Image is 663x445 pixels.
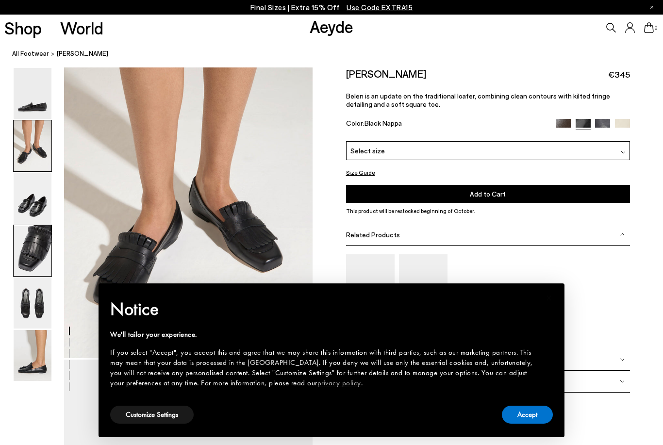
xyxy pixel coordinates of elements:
[470,190,506,198] span: Add to Cart
[4,19,42,36] a: Shop
[620,357,625,362] img: svg%3E
[346,231,400,239] span: Related Products
[621,150,626,155] img: svg%3E
[12,49,49,59] a: All Footwear
[654,25,659,31] span: 0
[346,185,630,203] button: Add to Cart
[546,290,552,305] span: ×
[60,19,103,36] a: World
[346,254,395,319] img: Gabby Almond-Toe Loafers
[502,406,553,424] button: Accept
[14,330,51,381] img: Belen Tassel Loafers - Image 6
[110,406,194,424] button: Customize Settings
[346,67,426,80] h2: [PERSON_NAME]
[57,49,108,59] span: [PERSON_NAME]
[346,119,547,130] div: Color:
[346,166,375,179] button: Size Guide
[14,68,51,119] img: Belen Tassel Loafers - Image 1
[110,297,537,322] h2: Notice
[317,378,361,388] a: privacy policy
[14,120,51,171] img: Belen Tassel Loafers - Image 2
[110,347,537,388] div: If you select "Accept", you accept this and agree that we may share this information with third p...
[346,207,630,215] p: This product will be restocked beginning of October.
[347,3,413,12] span: Navigate to /collections/ss25-final-sizes
[250,1,413,14] p: Final Sizes | Extra 15% Off
[620,232,625,237] img: svg%3E
[310,16,353,36] a: Aeyde
[110,330,537,340] div: We'll tailor your experience.
[620,379,625,384] img: svg%3E
[14,225,51,276] img: Belen Tassel Loafers - Image 4
[14,173,51,224] img: Belen Tassel Loafers - Image 3
[14,278,51,329] img: Belen Tassel Loafers - Image 5
[644,22,654,33] a: 0
[608,68,630,81] span: €345
[12,41,663,67] nav: breadcrumb
[537,286,561,310] button: Close this notice
[399,254,448,319] img: Leon Loafers
[365,119,402,127] span: Black Nappa
[346,92,630,108] p: Belen is an update on the traditional loafer, combining clean contours with kilted fringe detaili...
[350,146,385,156] span: Select size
